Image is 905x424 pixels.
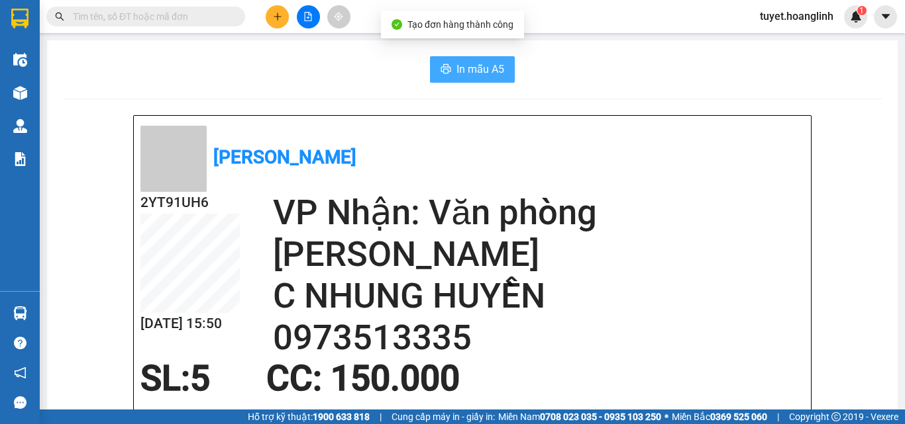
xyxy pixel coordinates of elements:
[672,409,767,424] span: Miền Bắc
[13,306,27,320] img: warehouse-icon
[880,11,892,22] span: caret-down
[498,409,661,424] span: Miền Nam
[392,19,402,30] span: check-circle
[140,313,240,335] h2: [DATE] 15:50
[441,64,451,76] span: printer
[14,366,27,379] span: notification
[266,5,289,28] button: plus
[11,9,28,28] img: logo-vxr
[334,12,343,21] span: aim
[297,5,320,28] button: file-add
[303,12,313,21] span: file-add
[13,152,27,166] img: solution-icon
[273,317,804,359] h2: 0973513335
[13,119,27,133] img: warehouse-icon
[190,358,210,399] span: 5
[456,61,504,77] span: In mẫu A5
[831,412,841,421] span: copyright
[380,409,382,424] span: |
[540,411,661,422] strong: 0708 023 035 - 0935 103 250
[13,53,27,67] img: warehouse-icon
[665,414,668,419] span: ⚪️
[430,56,515,83] button: printerIn mẫu A5
[710,411,767,422] strong: 0369 525 060
[70,77,320,202] h2: VP Nhận: Văn phòng Đồng Hới
[273,275,804,317] h2: C NHUNG HUYỀN
[258,359,468,398] div: CC : 150.000
[874,5,897,28] button: caret-down
[7,77,107,99] h2: FTYNDLD4
[13,86,27,100] img: warehouse-icon
[140,358,190,399] span: SL:
[313,411,370,422] strong: 1900 633 818
[213,146,356,168] b: [PERSON_NAME]
[857,6,867,15] sup: 1
[73,9,229,24] input: Tìm tên, số ĐT hoặc mã đơn
[248,409,370,424] span: Hỗ trợ kỹ thuật:
[55,12,64,21] span: search
[859,6,864,15] span: 1
[80,31,223,53] b: [PERSON_NAME]
[407,19,513,30] span: Tạo đơn hàng thành công
[273,12,282,21] span: plus
[850,11,862,22] img: icon-new-feature
[749,8,844,24] span: tuyet.hoanglinh
[140,192,240,214] h2: 2YT91UH6
[14,337,27,349] span: question-circle
[777,409,779,424] span: |
[392,409,495,424] span: Cung cấp máy in - giấy in:
[14,396,27,409] span: message
[273,192,804,275] h2: VP Nhận: Văn phòng [PERSON_NAME]
[327,5,350,28] button: aim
